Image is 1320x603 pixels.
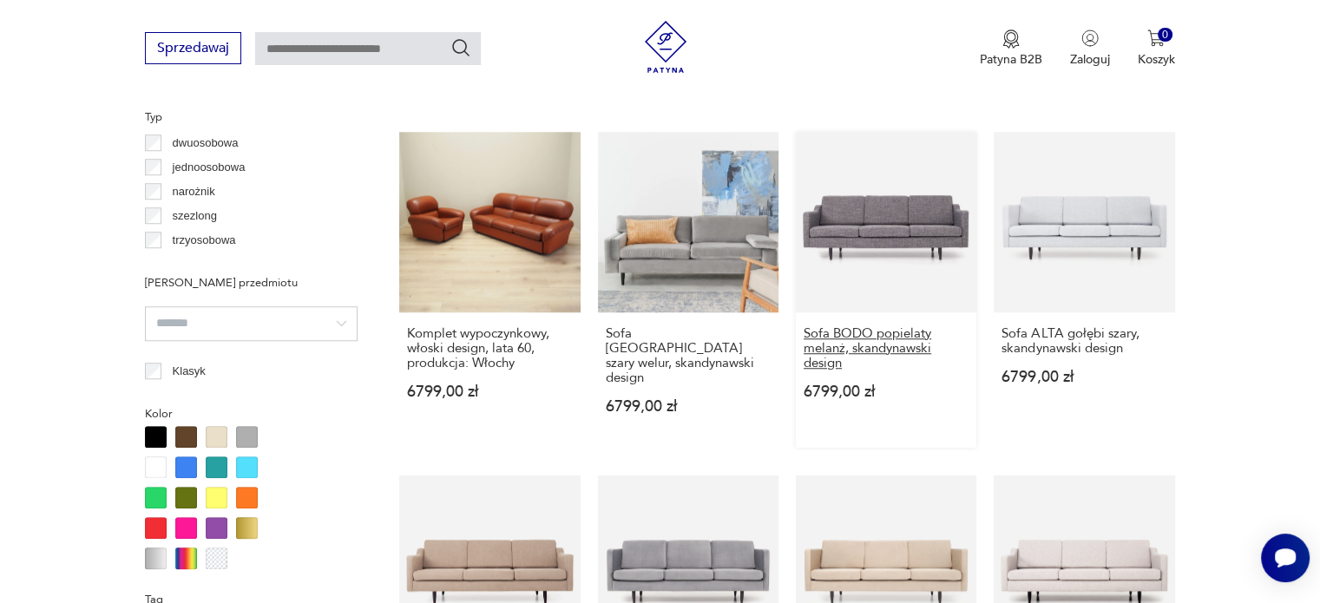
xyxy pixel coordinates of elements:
iframe: Smartsupp widget button [1261,534,1310,582]
p: 6799,00 zł [407,384,572,399]
p: Koszyk [1138,51,1175,68]
a: Sprzedawaj [145,43,241,56]
p: szezlong [173,206,217,226]
p: Klasyk [173,362,206,381]
p: narożnik [173,182,215,201]
p: 6799,00 zł [804,384,969,399]
a: Ikona medaluPatyna B2B [980,29,1042,68]
button: Szukaj [450,37,471,58]
a: Komplet wypoczynkowy, włoski design, lata 60, produkcja: WłochyKomplet wypoczynkowy, włoski desig... [399,132,580,448]
div: 0 [1158,28,1172,43]
img: Ikona koszyka [1147,29,1165,47]
a: Sofa BODO popielaty melanż, skandynawski designSofa BODO popielaty melanż, skandynawski design679... [796,132,976,448]
a: Sofa ALTA gołębi szary, skandynawski designSofa ALTA gołębi szary, skandynawski design6799,00 zł [994,132,1174,448]
p: Patyna B2B [980,51,1042,68]
button: Zaloguj [1070,29,1110,68]
button: Sprzedawaj [145,32,241,64]
h3: Sofa [GEOGRAPHIC_DATA] szary welur, skandynawski design [606,326,771,385]
button: 0Koszyk [1138,29,1175,68]
h3: Sofa BODO popielaty melanż, skandynawski design [804,326,969,370]
p: dwuosobowa [173,134,239,153]
h3: Komplet wypoczynkowy, włoski design, lata 60, produkcja: Włochy [407,326,572,370]
h3: Sofa ALTA gołębi szary, skandynawski design [1001,326,1166,356]
p: jednoosobowa [173,158,246,177]
p: Kolor [145,404,358,423]
p: trzyosobowa [173,231,236,250]
img: Ikonka użytkownika [1081,29,1099,47]
p: 6799,00 zł [1001,370,1166,384]
p: [PERSON_NAME] przedmiotu [145,273,358,292]
p: Zaloguj [1070,51,1110,68]
p: Typ [145,108,358,127]
p: 6799,00 zł [606,399,771,414]
img: Ikona medalu [1002,29,1020,49]
button: Patyna B2B [980,29,1042,68]
img: Patyna - sklep z meblami i dekoracjami vintage [640,21,692,73]
a: Sofa HELSINKI szary welur, skandynawski designSofa [GEOGRAPHIC_DATA] szary welur, skandynawski de... [598,132,778,448]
